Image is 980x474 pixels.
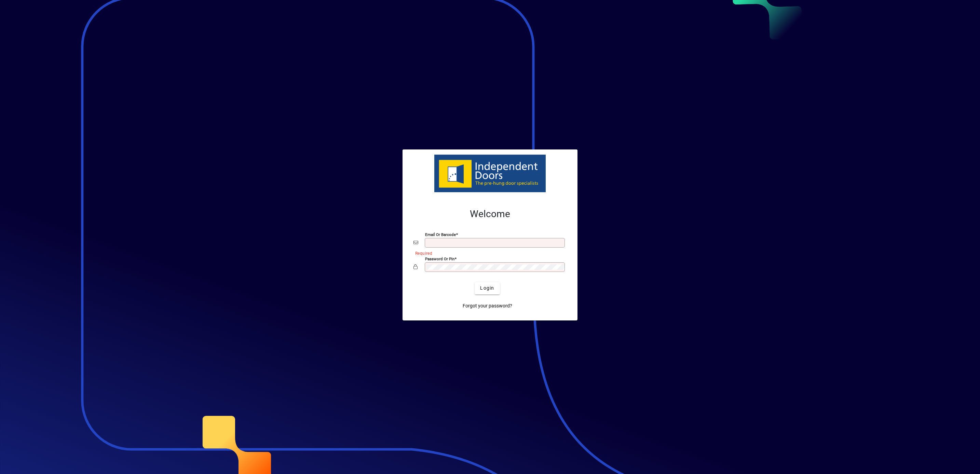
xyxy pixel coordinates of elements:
[425,232,456,237] mat-label: Email or Barcode
[463,302,512,310] span: Forgot your password?
[480,285,494,292] span: Login
[460,300,515,312] a: Forgot your password?
[425,256,454,261] mat-label: Password or Pin
[475,282,500,294] button: Login
[415,249,561,256] mat-error: Required
[413,208,567,220] h2: Welcome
